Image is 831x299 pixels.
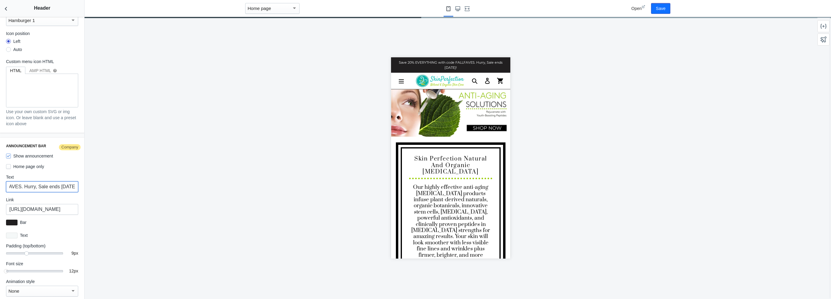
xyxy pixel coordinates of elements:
label: Animation style [6,278,78,285]
p: Use your own custom SVG or img icon. Or leave blank and use a preset icon above [6,109,78,127]
div: Left [13,38,20,44]
label: Font size [6,261,78,267]
button: Menu [4,17,17,30]
h3: Announcement bar [6,144,78,148]
label: Home page only [6,164,44,170]
label: Link [6,197,78,203]
mat-icon: help [53,68,57,73]
label: Padding (top/bottom) [6,243,78,249]
mat-select-trigger: Hamburger 1 [8,18,35,23]
label: Show announcement [6,153,53,159]
div: AMP HTML [29,68,57,74]
span: 9 [71,251,74,256]
span: px [74,269,78,273]
label: Text [6,174,78,180]
h4: Our highly effective anti-aging [MEDICAL_DATA] products infuse plant-derived naturals, organic bo... [18,127,101,207]
h4: Skin Perfection Natural and Organic [MEDICAL_DATA] [18,98,101,122]
label: Custom menu icon HTML [6,59,78,65]
span: Open [631,6,642,11]
div: HTML [10,68,21,74]
img: image [25,17,73,30]
span: Company [58,144,81,151]
button: Save [651,3,670,14]
span: px [74,251,78,256]
mat-select-trigger: None [8,288,19,294]
a: image [21,17,77,30]
span: 12 [69,269,74,273]
label: Text [18,232,78,238]
label: Bar [18,219,78,225]
label: Icon position [6,30,78,37]
mat-select-trigger: Home page [248,6,271,11]
div: Auto [13,46,22,52]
